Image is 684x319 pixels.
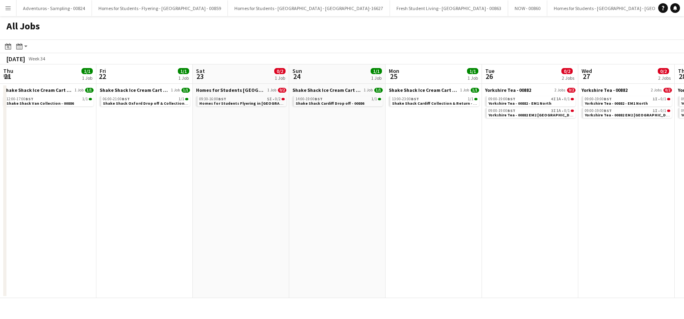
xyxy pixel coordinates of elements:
[6,55,25,63] div: [DATE]
[551,97,556,101] span: 4I
[488,97,515,101] span: 09:00-19:00
[663,88,672,93] span: 0/2
[388,72,399,81] span: 25
[474,98,478,100] span: 1/1
[564,97,570,101] span: 0/1
[292,87,362,93] span: Shake Shack Ice Cream Cart Drop Off - 00886
[6,97,33,101] span: 12:00-17:00
[3,87,73,93] span: Shake Shack Ice Cream Cart Drop Off - 00886
[85,88,94,93] span: 1/1
[582,87,672,93] a: Yorkshire Tea - 008822 Jobs0/2
[661,109,666,113] span: 0/1
[485,87,576,120] div: Yorkshire Tea - 008822 Jobs0/209:00-19:00BST4I1A•0/1Yorkshire Tea - 00882 - EM1 North09:00-19:00B...
[488,112,578,118] span: Yorkshire Tea - 00882 EM2 Midlands
[100,87,190,93] a: Shake Shack Ice Cream Cart Drop Off - 008861 Job1/1
[585,112,674,118] span: Yorkshire Tea - 00882 EM2 Midlands
[292,87,383,93] a: Shake Shack Ice Cream Cart Drop Off - 008861 Job1/1
[296,101,364,106] span: Shake Shack Cardiff Drop off - 00886
[185,98,188,100] span: 1/1
[585,96,670,106] a: 09:00-19:00BST1I•0/1Yorkshire Tea - 00882 - EM1 North
[667,110,670,112] span: 0/1
[604,108,612,113] span: BST
[585,109,612,113] span: 09:00-19:00
[389,67,399,75] span: Mon
[196,67,205,75] span: Sat
[653,97,657,101] span: 1I
[485,87,531,93] span: Yorkshire Tea - 00882
[179,97,184,101] span: 1/1
[467,75,478,81] div: 1 Job
[392,97,419,101] span: 13:00-23:00
[389,87,479,93] a: Shake Shack Ice Cream Cart Drop Off - 008861 Job1/1
[389,87,459,93] span: Shake Shack Ice Cream Cart Drop Off - 00886
[392,101,483,106] span: Shake Shack Cardiff Collection & Return - 00886
[488,109,574,113] div: •
[585,108,670,117] a: 09:00-19:00BST1I•0/1Yorkshire Tea - 00882 EM2 [GEOGRAPHIC_DATA]
[196,87,286,93] a: Homes for Students [GEOGRAPHIC_DATA] - 008841 Job0/2
[3,87,94,108] div: Shake Shack Ice Cream Cart Drop Off - 008861 Job1/112:00-17:00BST1/1Shake Shack Van Collection - ...
[275,75,285,81] div: 1 Job
[228,0,390,16] button: Homes for Students - [GEOGRAPHIC_DATA] - [GEOGRAPHIC_DATA]-16627
[585,97,670,101] div: •
[571,110,574,112] span: 0/1
[371,75,382,81] div: 1 Job
[267,88,276,93] span: 1 Job
[485,67,494,75] span: Tue
[557,109,561,113] span: 1A
[488,96,574,106] a: 09:00-19:00BST4I1A•0/1Yorkshire Tea - 00882 - EM1 North
[275,97,281,101] span: 0/2
[103,97,130,101] span: 06:00-21:00
[92,0,228,16] button: Homes for Students - Flyering - [GEOGRAPHIC_DATA] - 00859
[374,88,383,93] span: 1/1
[580,72,592,81] span: 27
[6,101,74,106] span: Shake Shack Van Collection - 00886
[274,68,286,74] span: 0/2
[460,88,469,93] span: 1 Job
[651,88,662,93] span: 2 Jobs
[315,96,323,101] span: BST
[199,101,315,106] span: Homes for Students Flyering in Leeds - 00884
[557,97,561,101] span: 1A
[122,96,130,101] span: BST
[100,87,169,93] span: Shake Shack Ice Cream Cart Drop Off - 00886
[564,109,570,113] span: 0/1
[468,97,473,101] span: 1/1
[488,109,515,113] span: 09:00-19:00
[195,72,205,81] span: 23
[17,0,92,16] button: Adventuros - Sampling - 00824
[103,96,188,106] a: 06:00-21:00BST1/1Shake Shack Oxford Drop off & Collection - 00886
[296,97,323,101] span: 14:00-19:00
[296,96,381,106] a: 14:00-19:00BST1/1Shake Shack Cardiff Drop off - 00886
[100,67,106,75] span: Fri
[567,88,576,93] span: 0/2
[551,109,556,113] span: 3I
[392,96,478,106] a: 13:00-23:00BST1/1Shake Shack Cardiff Collection & Return - 00886
[3,67,13,75] span: Thu
[667,98,670,100] span: 0/1
[2,72,13,81] span: 21
[488,108,574,117] a: 09:00-19:00BST3I1A•0/1Yorkshire Tea - 00882 EM2 [GEOGRAPHIC_DATA]
[178,75,189,81] div: 1 Job
[199,97,285,101] div: •
[196,87,266,93] span: Homes for Students Leeds - 00884
[561,68,573,74] span: 0/2
[571,98,574,100] span: 0/1
[471,88,479,93] span: 1/1
[658,75,671,81] div: 2 Jobs
[103,101,198,106] span: Shake Shack Oxford Drop off & Collection - 00886
[488,97,574,101] div: •
[507,96,515,101] span: BST
[3,87,94,93] a: Shake Shack Ice Cream Cart Drop Off - 008861 Job1/1
[364,88,373,93] span: 1 Job
[508,0,547,16] button: NOW - 00860
[292,67,302,75] span: Sun
[291,72,302,81] span: 24
[488,101,551,106] span: Yorkshire Tea - 00882 - EM1 North
[181,88,190,93] span: 1/1
[218,96,226,101] span: BST
[507,108,515,113] span: BST
[6,96,92,106] a: 12:00-17:00BST1/1Shake Shack Van Collection - 00886
[390,0,508,16] button: Fresh Student Living - [GEOGRAPHIC_DATA] - 00863
[585,109,670,113] div: •
[585,101,648,106] span: Yorkshire Tea - 00882 - EM1 North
